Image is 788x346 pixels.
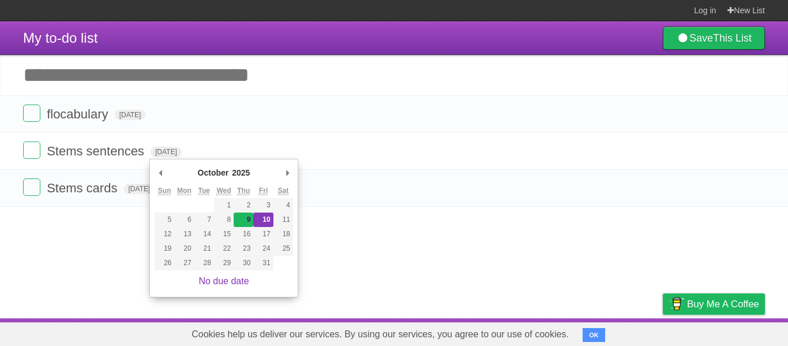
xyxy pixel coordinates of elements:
div: October [196,164,231,181]
abbr: Tuesday [198,187,209,195]
a: About [509,321,534,343]
button: 9 [234,213,253,227]
button: 21 [194,241,214,256]
a: No due date [198,276,249,286]
button: 26 [155,256,174,270]
abbr: Monday [177,187,192,195]
button: 6 [174,213,194,227]
button: 12 [155,227,174,241]
label: Done [23,178,40,196]
button: 8 [214,213,234,227]
span: Stems cards [47,181,120,195]
a: Terms [609,321,634,343]
button: 15 [214,227,234,241]
button: 10 [253,213,273,227]
span: My to-do list [23,30,97,46]
button: 7 [194,213,214,227]
span: Cookies help us deliver our services. By using our services, you agree to our use of cookies. [180,323,580,346]
label: Done [23,105,40,122]
abbr: Wednesday [216,187,231,195]
button: 29 [214,256,234,270]
img: Buy me a coffee [669,294,684,314]
button: 24 [253,241,273,256]
button: 5 [155,213,174,227]
span: Stems sentences [47,144,147,158]
a: Suggest a feature [692,321,765,343]
button: 16 [234,227,253,241]
a: Developers [547,321,594,343]
button: 25 [273,241,293,256]
button: Next Month [282,164,293,181]
button: 20 [174,241,194,256]
span: flocabulary [47,107,111,121]
button: OK [583,328,605,342]
span: Buy me a coffee [687,294,759,314]
button: 3 [253,198,273,213]
button: 31 [253,256,273,270]
label: Done [23,142,40,159]
button: Previous Month [155,164,166,181]
span: [DATE] [115,110,146,120]
button: 4 [273,198,293,213]
button: 17 [253,227,273,241]
button: 14 [194,227,214,241]
button: 18 [273,227,293,241]
button: 11 [273,213,293,227]
button: 2 [234,198,253,213]
abbr: Saturday [278,187,289,195]
a: Privacy [648,321,678,343]
b: This List [713,32,752,44]
span: [DATE] [151,147,182,157]
a: SaveThis List [663,27,765,50]
button: 19 [155,241,174,256]
a: Buy me a coffee [663,293,765,315]
abbr: Thursday [237,187,250,195]
span: [DATE] [124,184,155,194]
button: 28 [194,256,214,270]
button: 27 [174,256,194,270]
button: 13 [174,227,194,241]
button: 30 [234,256,253,270]
abbr: Sunday [158,187,171,195]
button: 1 [214,198,234,213]
abbr: Friday [259,187,268,195]
button: 23 [234,241,253,256]
div: 2025 [230,164,252,181]
button: 22 [214,241,234,256]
